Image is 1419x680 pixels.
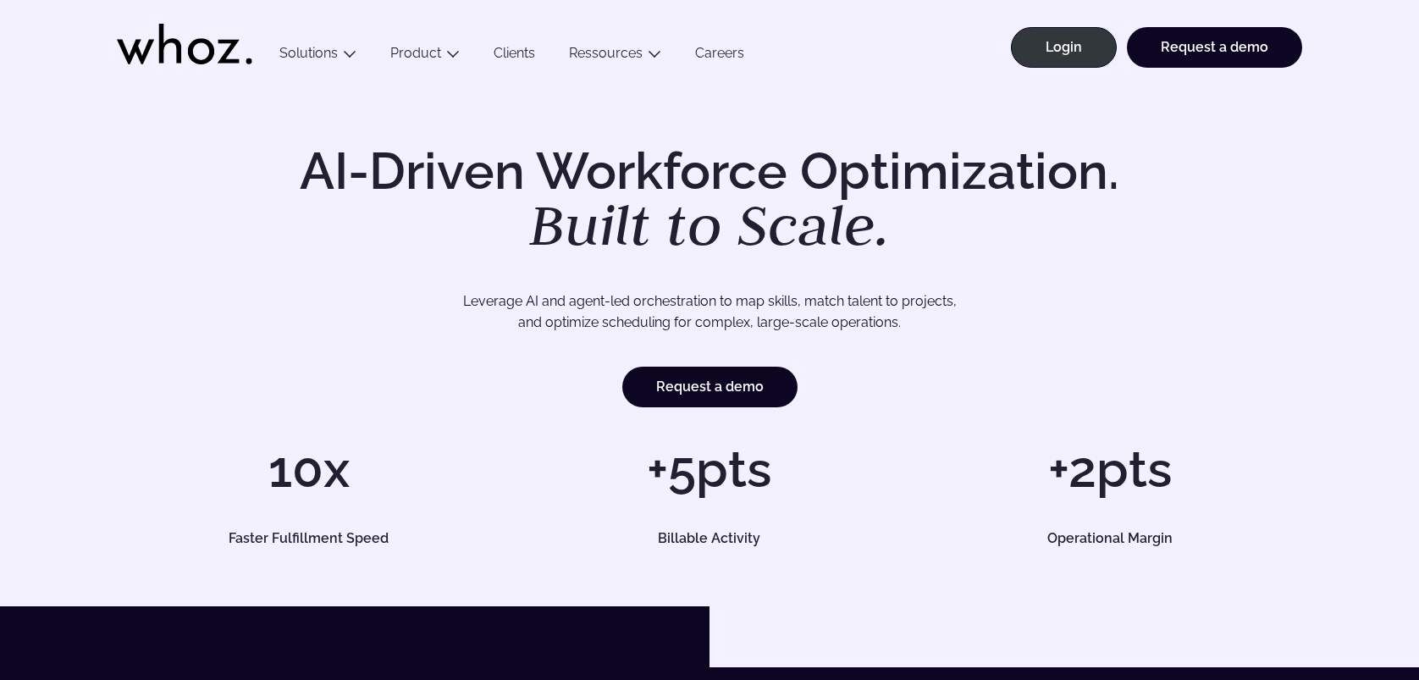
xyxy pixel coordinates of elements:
[117,444,500,495] h1: 10x
[622,367,798,407] a: Request a demo
[937,532,1283,545] h5: Operational Margin
[529,187,890,262] em: Built to Scale.
[1011,27,1117,68] a: Login
[176,290,1243,334] p: Leverage AI and agent-led orchestration to map skills, match talent to projects, and optimize sch...
[373,45,477,68] button: Product
[537,532,882,545] h5: Billable Activity
[569,45,643,61] a: Ressources
[919,444,1302,495] h1: +2pts
[390,45,441,61] a: Product
[477,45,552,68] a: Clients
[517,444,901,495] h1: +5pts
[262,45,373,68] button: Solutions
[678,45,761,68] a: Careers
[552,45,678,68] button: Ressources
[276,146,1143,254] h1: AI-Driven Workforce Optimization.
[136,532,482,545] h5: Faster Fulfillment Speed
[1127,27,1302,68] a: Request a demo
